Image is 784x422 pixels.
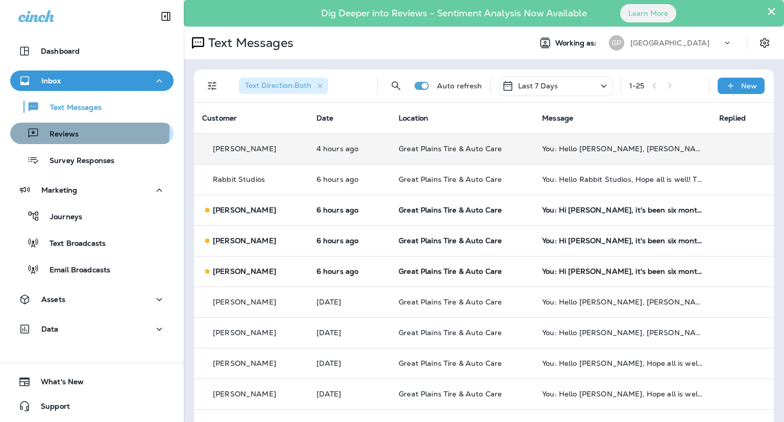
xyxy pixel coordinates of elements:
[767,3,776,19] button: Close
[39,239,106,249] p: Text Broadcasts
[316,145,382,153] p: Sep 29, 2025 12:30 PM
[213,175,265,183] p: Rabbit Studios
[399,328,502,337] span: Great Plains Tire & Auto Care
[399,297,502,307] span: Great Plains Tire & Auto Care
[316,113,334,123] span: Date
[542,329,703,337] div: You: Hello Terry, Hope all is well! This is Justin at Great Plains Tire & Auto Care, I wanted to ...
[386,76,406,96] button: Search Messages
[10,396,174,416] button: Support
[31,378,84,390] span: What's New
[41,47,80,55] p: Dashboard
[542,267,703,275] div: You: Hi Cody, it's been six months since we last serviced your 2007 Dodge Ram 3500 at Great Plain...
[630,39,709,47] p: [GEOGRAPHIC_DATA]
[152,6,180,27] button: Collapse Sidebar
[555,39,599,48] span: Working as:
[41,186,77,194] p: Marketing
[399,359,502,368] span: Great Plains Tire & Auto Care
[245,81,311,90] span: Text Direction : Both
[213,267,276,275] p: [PERSON_NAME]
[10,232,174,253] button: Text Broadcasts
[39,130,79,139] p: Reviews
[10,149,174,171] button: Survey Responses
[542,145,703,153] div: You: Hello Steven, Hope all is well! This is Justin at Great Plains Tire & Auto Care, I wanted to...
[316,359,382,367] p: Sep 28, 2025 01:30 PM
[542,359,703,367] div: You: Hello Eric, Hope all is well! This is Justin at Great Plains Tire & Auto Care, I wanted to r...
[10,123,174,144] button: Reviews
[399,113,428,123] span: Location
[10,205,174,227] button: Journeys
[10,71,174,91] button: Inbox
[399,205,502,215] span: Great Plains Tire & Auto Care
[39,266,110,275] p: Email Broadcasts
[41,77,61,85] p: Inbox
[10,319,174,339] button: Data
[291,12,617,15] p: Dig Deeper into Reviews - Sentiment Analysis Now Available
[719,113,746,123] span: Replied
[316,390,382,398] p: Sep 28, 2025 01:30 PM
[542,390,703,398] div: You: Hello John, Hope all is well! This is Justin at Great Plains Tire & Auto Care, I wanted to r...
[204,35,293,51] p: Text Messages
[542,206,703,214] div: You: Hi Vernon, it's been six months since we last serviced your 1905 Carry Out Loose Wheel at Gr...
[316,206,382,214] p: Sep 29, 2025 10:23 AM
[10,180,174,200] button: Marketing
[41,295,65,303] p: Assets
[213,390,276,398] p: [PERSON_NAME]
[542,175,703,183] div: You: Hello Rabbit Studios, Hope all is well! This is Justin from Great Plains Tire & Auto Care. I...
[542,237,703,245] div: You: Hi James, it's been six months since we last serviced your 1995 TRAILER RIM at Great Plains ...
[629,82,645,90] div: 1 - 25
[10,259,174,280] button: Email Broadcasts
[609,35,624,51] div: GP
[399,267,502,276] span: Great Plains Tire & Auto Care
[10,371,174,392] button: What's New
[399,236,502,245] span: Great Plains Tire & Auto Care
[399,389,502,398] span: Great Plains Tire & Auto Care
[316,175,382,183] p: Sep 29, 2025 10:30 AM
[41,325,59,333] p: Data
[10,289,174,310] button: Assets
[316,267,382,275] p: Sep 29, 2025 10:23 AM
[202,76,223,96] button: Filters
[40,103,102,113] p: Text Messages
[213,298,276,306] p: [PERSON_NAME]
[741,82,757,90] p: New
[10,41,174,61] button: Dashboard
[40,213,82,222] p: Journeys
[213,145,276,153] p: [PERSON_NAME]
[213,359,276,367] p: [PERSON_NAME]
[316,237,382,245] p: Sep 29, 2025 10:23 AM
[316,329,382,337] p: Sep 28, 2025 02:30 PM
[437,82,482,90] p: Auto refresh
[620,4,676,22] button: Learn More
[542,113,573,123] span: Message
[213,237,276,245] p: [PERSON_NAME]
[213,206,276,214] p: [PERSON_NAME]
[10,96,174,118] button: Text Messages
[399,144,502,153] span: Great Plains Tire & Auto Care
[518,82,558,90] p: Last 7 Days
[39,156,114,166] p: Survey Responses
[542,298,703,306] div: You: Hello Seth, Hope all is well! This is Justin at Great Plains Tire & Auto Care, I wanted to r...
[755,34,774,52] button: Settings
[213,329,276,337] p: [PERSON_NAME]
[399,175,502,184] span: Great Plains Tire & Auto Care
[202,113,237,123] span: Customer
[31,402,70,414] span: Support
[316,298,382,306] p: Sep 28, 2025 03:30 PM
[239,78,328,94] div: Text Direction:Both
